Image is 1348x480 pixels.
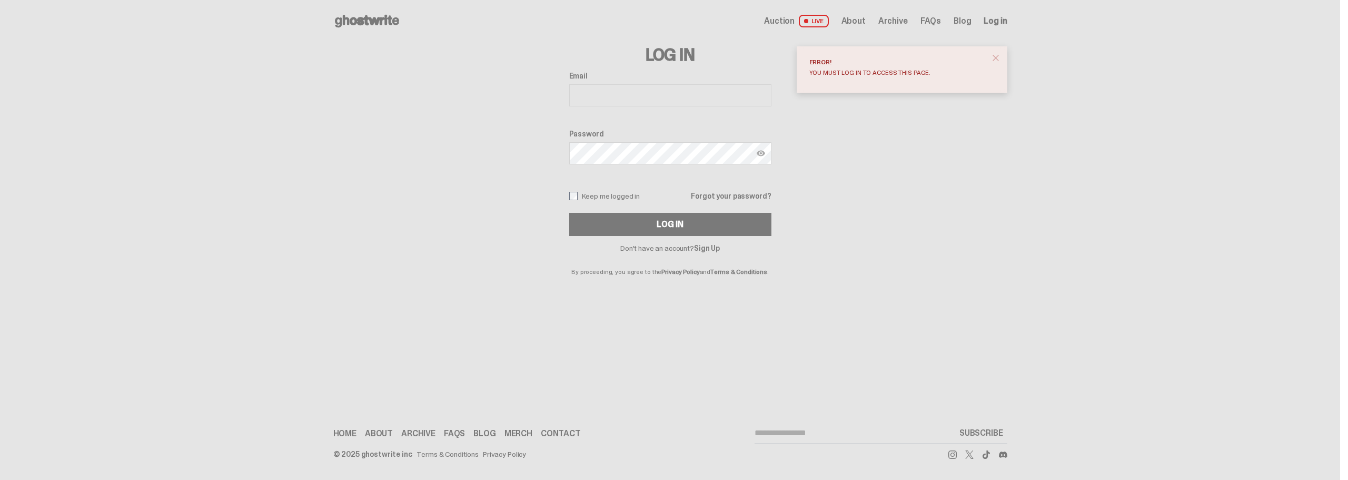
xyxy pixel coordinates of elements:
[504,429,532,438] a: Merch
[333,429,356,438] a: Home
[569,192,640,200] label: Keep me logged in
[569,244,771,252] p: Don't have an account?
[764,17,795,25] span: Auction
[691,192,771,200] a: Forgot your password?
[799,15,829,27] span: LIVE
[661,268,699,276] a: Privacy Policy
[569,130,771,138] label: Password
[920,17,941,25] a: FAQs
[569,252,771,275] p: By proceeding, you agree to the and .
[841,17,866,25] a: About
[569,46,771,63] h3: Log In
[986,48,1005,67] button: close
[473,429,495,438] a: Blog
[984,17,1007,25] a: Log in
[569,213,771,236] button: Log In
[541,429,581,438] a: Contact
[657,220,683,229] div: Log In
[954,17,971,25] a: Blog
[809,70,986,76] div: You must log in to access this page.
[764,15,828,27] a: Auction LIVE
[365,429,393,438] a: About
[694,243,720,253] a: Sign Up
[444,429,465,438] a: FAQs
[955,423,1007,444] button: SUBSCRIBE
[333,450,412,458] div: © 2025 ghostwrite inc
[401,429,435,438] a: Archive
[878,17,908,25] a: Archive
[417,450,479,458] a: Terms & Conditions
[569,72,771,80] label: Email
[710,268,767,276] a: Terms & Conditions
[809,59,986,65] div: Error!
[757,149,765,158] img: Show password
[569,192,578,200] input: Keep me logged in
[483,450,526,458] a: Privacy Policy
